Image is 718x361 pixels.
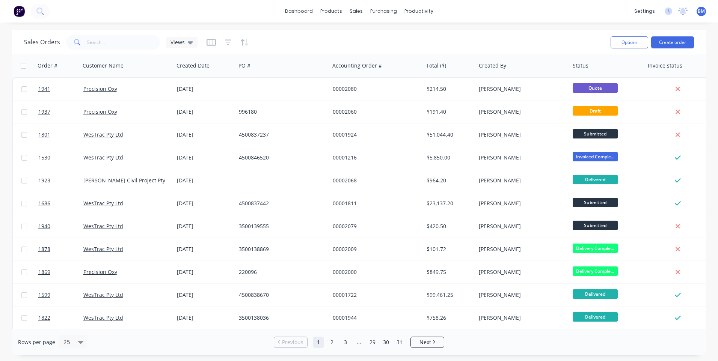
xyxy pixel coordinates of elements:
a: Page 2 [326,337,338,348]
div: 00001216 [333,154,416,161]
div: 3500138036 [239,314,322,322]
a: 1869 [38,261,83,283]
span: Submitted [573,198,618,207]
a: WesTrac Pty Ltd [83,131,123,138]
div: $191.40 [427,108,471,116]
a: WesTrac Pty Ltd [83,245,123,253]
div: settings [631,6,659,17]
div: 4500837237 [239,131,322,138]
div: purchasing [367,6,401,17]
ul: Pagination [271,337,447,348]
a: Precision Oxy [83,268,117,275]
div: [DATE] [177,314,233,322]
a: Previous page [274,338,307,346]
span: 1923 [38,177,50,184]
div: $964.20 [427,177,471,184]
div: 00002080 [333,85,416,93]
div: 996180 [239,108,322,116]
span: 1878 [38,245,50,253]
div: $849.75 [427,268,471,276]
a: 1941 [38,78,83,100]
span: Quote [573,83,618,93]
a: WesTrac Pty Ltd [83,223,123,230]
div: Order # [38,62,57,69]
div: $51,044.40 [427,131,471,138]
a: Page 30 [380,337,392,348]
div: Created Date [176,62,210,69]
a: Page 29 [367,337,378,348]
a: WesTrac Pty Ltd [83,154,123,161]
div: 00002079 [333,223,416,230]
div: products [317,6,346,17]
div: [DATE] [177,177,233,184]
div: Invoice status [648,62,682,69]
span: 1869 [38,268,50,276]
div: [DATE] [177,108,233,116]
span: Delivered [573,175,618,184]
a: Page 1 is your current page [313,337,324,348]
div: PO # [238,62,250,69]
a: Page 31 [394,337,405,348]
div: [PERSON_NAME] [479,291,562,299]
div: 4500837442 [239,200,322,207]
div: 4500838670 [239,291,322,299]
div: Status [573,62,588,69]
div: [PERSON_NAME] [479,108,562,116]
div: Customer Name [83,62,124,69]
div: Created By [479,62,506,69]
div: productivity [401,6,437,17]
a: Page 3 [340,337,351,348]
a: WesTrac Pty Ltd [83,314,123,321]
div: $99,461.25 [427,291,471,299]
span: Delivery Comple... [573,244,618,253]
span: 1822 [38,314,50,322]
div: [DATE] [177,223,233,230]
a: 1530 [38,146,83,169]
div: sales [346,6,367,17]
div: 00002060 [333,108,416,116]
div: $214.50 [427,85,471,93]
div: [DATE] [177,154,233,161]
span: 1530 [38,154,50,161]
div: 00001811 [333,200,416,207]
div: $5,850.00 [427,154,471,161]
a: WesTrac Pty Ltd [83,200,123,207]
a: Jump forward [353,337,365,348]
div: 00001722 [333,291,416,299]
div: [DATE] [177,268,233,276]
span: Submitted [573,221,618,230]
a: 1686 [38,192,83,215]
div: [PERSON_NAME] [479,154,562,161]
a: 1940 [38,215,83,238]
div: Total ($) [426,62,446,69]
h1: Sales Orders [24,39,60,46]
span: Draft [573,106,618,116]
a: 1923 [38,169,83,192]
span: Submitted [573,129,618,138]
div: 3500139555 [239,223,322,230]
span: 1801 [38,131,50,138]
a: Precision Oxy [83,85,117,92]
span: 1940 [38,223,50,230]
div: $420.50 [427,223,471,230]
button: Options [611,36,648,48]
span: Delivered [573,289,618,299]
div: 3500138869 [239,245,322,253]
div: 00002000 [333,268,416,276]
a: Next page [411,338,444,346]
span: Delivered [573,312,618,322]
a: dashboard [281,6,317,17]
a: 1822 [38,307,83,329]
span: Delivery Comple... [573,266,618,276]
div: 00002068 [333,177,416,184]
div: $758.26 [427,314,471,322]
span: BM [698,8,705,15]
span: Rows per page [18,338,55,346]
div: 220096 [239,268,322,276]
a: Precision Oxy [83,108,117,115]
div: 00001924 [333,131,416,138]
a: WesTrac Pty Ltd [83,291,123,298]
input: Search... [87,35,160,50]
img: Factory [14,6,25,17]
span: 1937 [38,108,50,116]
